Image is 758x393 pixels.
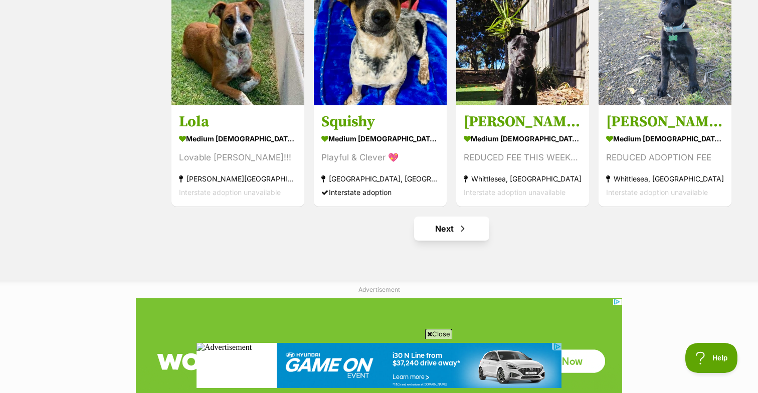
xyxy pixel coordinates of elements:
div: Lovable [PERSON_NAME]!!! [179,151,297,164]
a: [PERSON_NAME] ([PERSON_NAME]) medium [DEMOGRAPHIC_DATA] Dog REDUCED ADOPTION FEE Whittlesea, [GEO... [599,105,731,207]
div: medium [DEMOGRAPHIC_DATA] Dog [179,131,297,146]
div: Whittlesea, [GEOGRAPHIC_DATA] [464,172,582,185]
h3: [PERSON_NAME] (Yasi) [464,112,582,131]
div: [PERSON_NAME][GEOGRAPHIC_DATA] [179,172,297,185]
div: medium [DEMOGRAPHIC_DATA] Dog [321,131,439,146]
div: Playful & Clever 💖 [321,151,439,164]
span: Close [425,329,452,339]
div: medium [DEMOGRAPHIC_DATA] Dog [606,131,724,146]
div: Interstate adoption [321,185,439,199]
div: REDUCED FEE THIS WEEKEND [464,151,582,164]
div: REDUCED ADOPTION FEE [606,151,724,164]
span: Interstate adoption unavailable [464,188,565,197]
iframe: Advertisement [197,343,561,388]
div: Whittlesea, [GEOGRAPHIC_DATA] [606,172,724,185]
h3: [PERSON_NAME] ([PERSON_NAME]) [606,112,724,131]
span: Interstate adoption unavailable [606,188,708,197]
a: Squishy medium [DEMOGRAPHIC_DATA] Dog Playful & Clever 💖 [GEOGRAPHIC_DATA], [GEOGRAPHIC_DATA] Int... [314,105,447,207]
a: Next page [414,217,489,241]
h3: Squishy [321,112,439,131]
div: medium [DEMOGRAPHIC_DATA] Dog [464,131,582,146]
span: Interstate adoption unavailable [179,188,281,197]
a: [PERSON_NAME] (Yasi) medium [DEMOGRAPHIC_DATA] Dog REDUCED FEE THIS WEEKEND Whittlesea, [GEOGRAPH... [456,105,589,207]
iframe: Help Scout Beacon - Open [685,343,738,373]
nav: Pagination [170,217,732,241]
a: Lola medium [DEMOGRAPHIC_DATA] Dog Lovable [PERSON_NAME]!!! [PERSON_NAME][GEOGRAPHIC_DATA] Inters... [171,105,304,207]
div: [GEOGRAPHIC_DATA], [GEOGRAPHIC_DATA] [321,172,439,185]
h3: Lola [179,112,297,131]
